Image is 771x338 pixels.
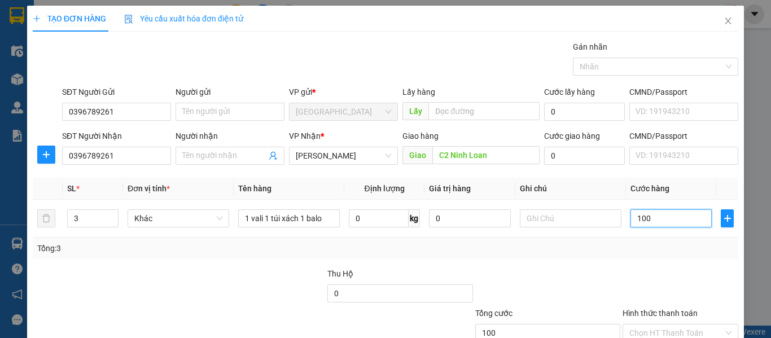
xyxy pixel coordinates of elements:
div: SĐT Người Nhận [62,130,171,142]
span: SL [67,184,76,193]
div: VP gửi [289,86,398,98]
div: Tổng: 3 [37,242,299,254]
div: CMND/Passport [629,130,738,142]
button: Close [712,6,744,37]
span: user-add [269,151,278,160]
span: close [724,16,733,25]
input: VD: Bàn, Ghế [238,209,340,227]
span: Phan Thiết [296,147,391,164]
div: Người gửi [176,86,284,98]
span: Lấy hàng [402,87,435,96]
span: Lấy [402,102,428,120]
span: VP Nhận [289,131,321,141]
th: Ghi chú [515,178,626,200]
div: Người nhận [176,130,284,142]
span: kg [409,209,420,227]
img: icon [124,15,133,24]
input: Dọc đường [432,146,540,164]
span: plus [38,150,55,159]
input: Cước lấy hàng [544,103,625,121]
label: Cước lấy hàng [544,87,595,96]
label: Cước giao hàng [544,131,600,141]
button: delete [37,209,55,227]
span: Tên hàng [238,184,271,193]
div: CMND/Passport [629,86,738,98]
input: Cước giao hàng [544,147,625,165]
input: Ghi Chú [520,209,621,227]
span: Khác [134,210,222,227]
span: Cước hàng [630,184,669,193]
span: TẠO ĐƠN HÀNG [33,14,106,23]
span: Định lượng [364,184,404,193]
span: Đơn vị tính [128,184,170,193]
button: plus [721,209,734,227]
span: Giao [402,146,432,164]
span: Tổng cước [475,309,512,318]
span: Thu Hộ [327,269,353,278]
span: plus [33,15,41,23]
span: plus [721,214,733,223]
button: plus [37,146,55,164]
span: Giá trị hàng [429,184,471,193]
input: 0 [429,209,510,227]
label: Gán nhãn [573,42,607,51]
span: Giao hàng [402,131,439,141]
input: Dọc đường [428,102,540,120]
div: SĐT Người Gửi [62,86,171,98]
span: Đà Lạt [296,103,391,120]
label: Hình thức thanh toán [623,309,698,318]
span: Yêu cầu xuất hóa đơn điện tử [124,14,243,23]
